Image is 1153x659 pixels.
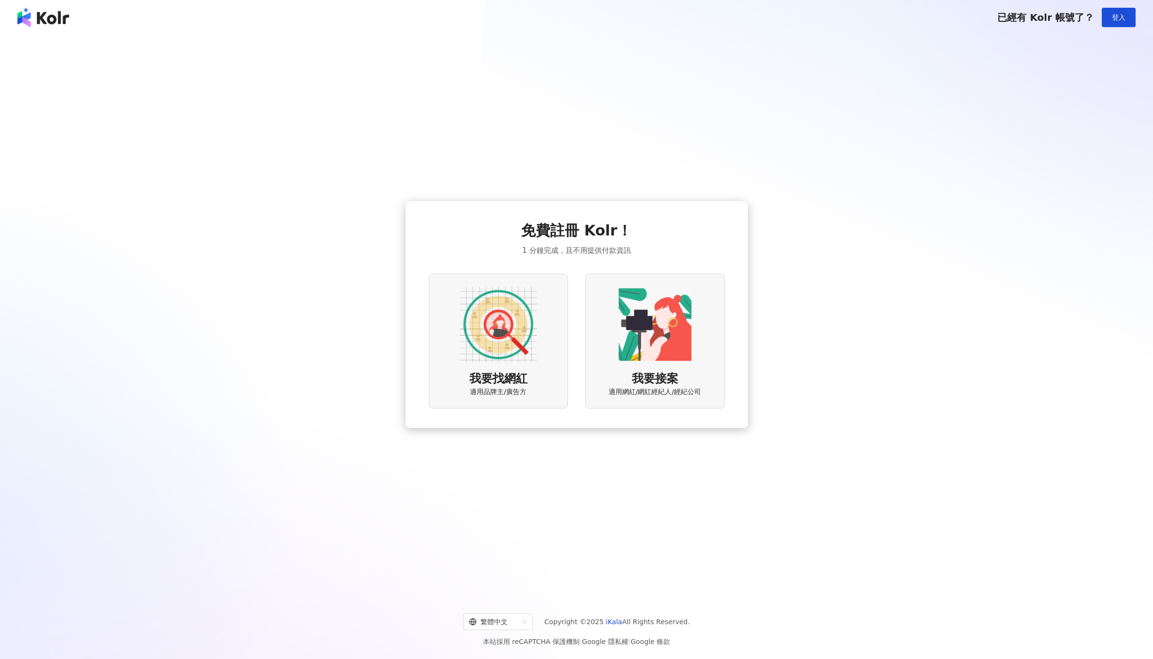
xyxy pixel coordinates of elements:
span: 我要接案 [632,371,678,387]
span: 已經有 Kolr 帳號了？ [997,12,1094,23]
span: 我要找網紅 [469,371,527,387]
span: 1 分鐘完成，且不用提供付款資訊 [522,245,630,256]
span: 免費註冊 Kolr！ [521,220,632,241]
span: 適用網紅/網紅經紀人/經紀公司 [609,387,701,397]
span: 本站採用 reCAPTCHA 保護機制 [483,636,670,647]
a: iKala [606,618,622,626]
span: Copyright © 2025 All Rights Reserved. [544,616,690,628]
span: | [628,638,631,645]
button: 登入 [1102,8,1136,27]
div: 繁體中文 [469,614,518,630]
img: KOL identity option [616,286,694,363]
span: | [580,638,582,645]
a: Google 隱私權 [582,638,628,645]
span: 適用品牌主/廣告方 [470,387,526,397]
a: Google 條款 [630,638,670,645]
span: 登入 [1112,14,1125,21]
img: AD identity option [460,286,537,363]
img: logo [17,8,69,27]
